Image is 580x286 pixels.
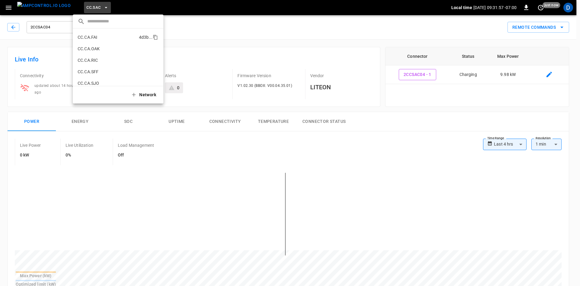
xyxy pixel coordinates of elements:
div: copy [152,34,159,41]
button: Network [127,89,161,101]
p: CC.CA.SJO [78,80,137,86]
p: CC.CA.SFF [78,69,137,75]
p: CC.CA.OAK [78,46,137,52]
p: CC.CA.RIC [78,57,137,63]
p: CC.CA.FAI [78,34,137,40]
